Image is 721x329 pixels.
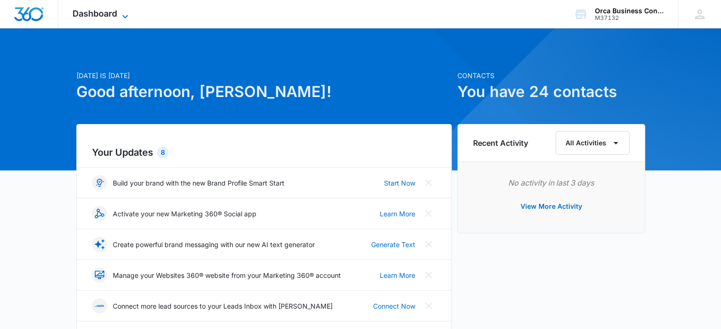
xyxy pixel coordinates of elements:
[113,209,256,219] p: Activate your new Marketing 360® Social app
[421,298,436,313] button: Close
[457,71,645,80] p: Contacts
[113,178,284,188] p: Build your brand with the new Brand Profile Smart Start
[73,9,117,18] span: Dashboard
[556,131,630,155] button: All Activities
[421,237,436,252] button: Close
[421,206,436,221] button: Close
[421,267,436,283] button: Close
[371,240,415,249] a: Generate Text
[76,80,452,103] h1: Good afternoon, [PERSON_NAME]!
[511,195,592,218] button: View More Activity
[380,270,415,280] a: Learn More
[473,177,630,188] p: No activity in last 3 days
[384,178,415,188] a: Start Now
[373,301,415,311] a: Connect Now
[457,80,645,103] h1: You have 24 contacts
[380,209,415,219] a: Learn More
[595,7,664,15] div: account name
[595,15,664,21] div: account id
[113,240,315,249] p: Create powerful brand messaging with our new AI text generator
[157,147,169,158] div: 8
[113,270,341,280] p: Manage your Websites 360® website from your Marketing 360® account
[421,175,436,190] button: Close
[473,137,528,149] h6: Recent Activity
[76,71,452,80] p: [DATE] is [DATE]
[113,301,333,311] p: Connect more lead sources to your Leads Inbox with [PERSON_NAME]
[92,145,436,160] h2: Your Updates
